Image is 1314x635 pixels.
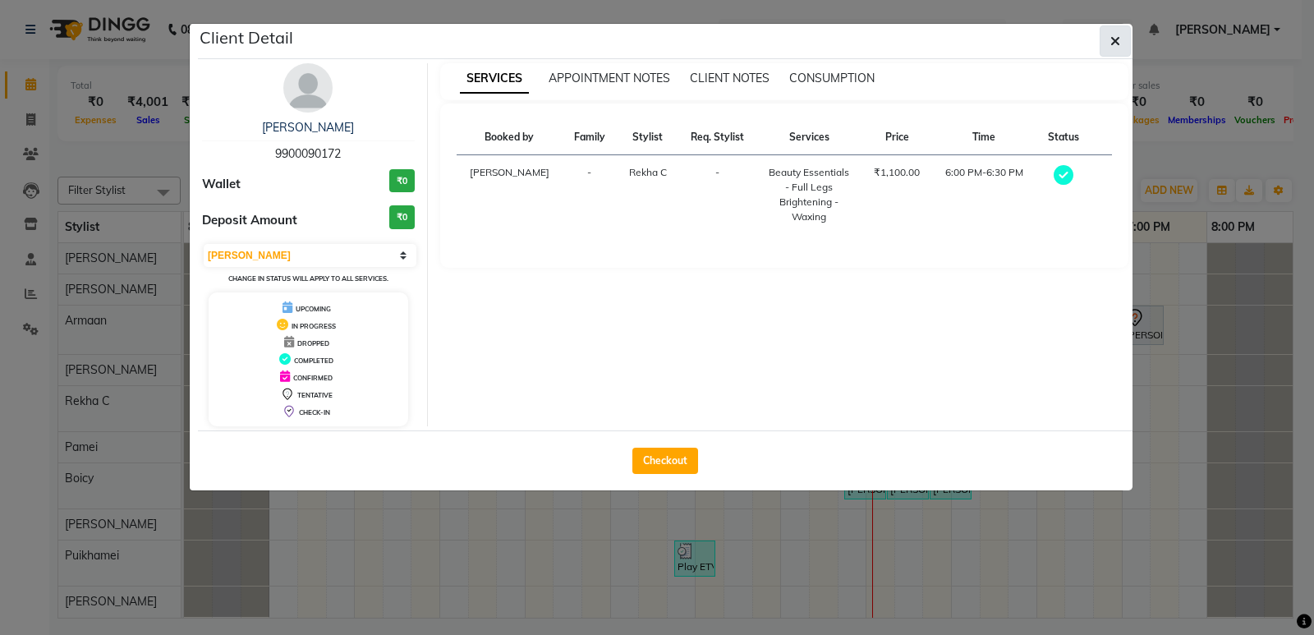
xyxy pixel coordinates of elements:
[228,274,388,283] small: Change in status will apply to all services.
[457,120,563,155] th: Booked by
[262,120,354,135] a: [PERSON_NAME]
[861,120,932,155] th: Price
[297,339,329,347] span: DROPPED
[632,448,698,474] button: Checkout
[678,155,756,235] td: -
[296,305,331,313] span: UPCOMING
[617,120,678,155] th: Stylist
[200,25,293,50] h5: Client Detail
[563,155,617,235] td: -
[202,175,241,194] span: Wallet
[549,71,670,85] span: APPOINTMENT NOTES
[457,155,563,235] td: [PERSON_NAME]
[690,71,770,85] span: CLIENT NOTES
[283,63,333,113] img: avatar
[932,155,1036,235] td: 6:00 PM-6:30 PM
[629,166,667,178] span: Rekha C
[756,120,861,155] th: Services
[766,165,852,224] div: Beauty Essentials - Full Legs Brightening - Waxing
[299,408,330,416] span: CHECK-IN
[294,357,333,365] span: COMPLETED
[292,322,336,330] span: IN PROGRESS
[563,120,617,155] th: Family
[389,205,415,229] h3: ₹0
[389,169,415,193] h3: ₹0
[297,391,333,399] span: TENTATIVE
[202,211,297,230] span: Deposit Amount
[932,120,1036,155] th: Time
[678,120,756,155] th: Req. Stylist
[460,64,529,94] span: SERVICES
[789,71,875,85] span: CONSUMPTION
[293,374,333,382] span: CONFIRMED
[1036,120,1091,155] th: Status
[275,146,341,161] span: 9900090172
[871,165,922,180] div: ₹1,100.00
